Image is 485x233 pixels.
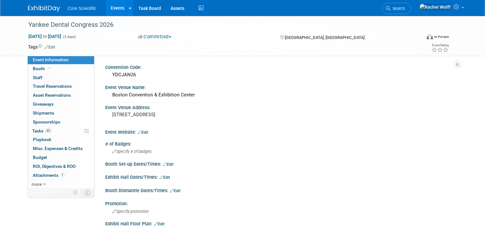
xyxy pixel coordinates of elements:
a: Edit [163,162,173,167]
span: [GEOGRAPHIC_DATA], [GEOGRAPHIC_DATA] [285,35,364,40]
div: Event Rating [431,44,449,47]
div: Event Format [387,33,449,43]
a: Booth [28,64,94,73]
span: Travel Reservations [33,84,72,89]
button: Committed [136,34,174,40]
div: YDCJAN26 [110,70,452,80]
div: Exhibit Hall Dates/Times: [105,172,457,181]
span: Specify # of badges [112,149,151,154]
span: Budget [33,155,47,160]
span: ROI, Objectives & ROO [33,164,76,169]
a: Budget [28,153,94,162]
img: Rachel Wolff [419,4,451,11]
div: Event Venue Address: [105,103,457,111]
a: Playbook [28,135,94,144]
a: ROI, Objectives & ROO [28,162,94,171]
div: Boston Convention & Exhibition Center [110,90,452,100]
div: # of Badges: [105,139,457,147]
span: Sponsorships [33,119,60,124]
a: Edit [159,175,170,180]
img: ExhibitDay [28,5,60,12]
span: Giveaways [33,101,54,107]
a: Travel Reservations [28,82,94,91]
div: Yankee Dental Congress 2026 [26,19,413,31]
a: Sponsorships [28,118,94,126]
span: Booth [33,66,52,71]
td: Toggle Event Tabs [81,189,94,197]
a: Edit [45,45,55,49]
div: Booth Dismantle Dates/Times: [105,186,457,194]
div: Booth Set-up Dates/Times: [105,159,457,168]
span: Specify promotion [112,209,149,214]
span: Staff [33,75,42,80]
a: Tasks6% [28,127,94,135]
span: (3 days) [62,35,76,39]
div: Event Website: [105,127,457,136]
div: Promotion: [105,199,457,207]
span: Tasks [32,128,52,133]
span: Shipments [33,110,54,116]
a: Attachments1 [28,171,94,180]
span: Attachments [33,173,65,178]
a: Giveaways [28,100,94,109]
div: Event Venue Name: [105,83,457,91]
a: Shipments [28,109,94,117]
a: Search [382,3,411,14]
img: Format-Inperson.png [427,34,433,39]
span: more [32,182,42,187]
div: Exhibit Hall Floor Plan: [105,219,457,227]
a: Edit [170,189,180,193]
i: Booth reservation complete [48,67,51,70]
a: Staff [28,73,94,82]
td: Tags [28,44,55,50]
span: to [42,34,48,39]
div: In-Person [434,34,449,39]
span: 1 [60,173,65,177]
a: Edit [138,130,148,135]
div: Convention Code: [105,63,457,71]
span: 6% [45,128,52,133]
span: Search [390,6,405,11]
span: Playbook [33,137,51,142]
a: more [28,180,94,189]
span: Event Information [33,57,69,62]
a: Edit [154,222,165,226]
span: Asset Reservations [33,93,71,98]
span: Core Scientific [68,6,96,11]
td: Personalize Event Tab Strip [70,189,81,197]
a: Asset Reservations [28,91,94,100]
a: Misc. Expenses & Credits [28,144,94,153]
pre: [STREET_ADDRESS] [112,112,245,117]
span: Misc. Expenses & Credits [33,146,83,151]
span: [DATE] [DATE] [28,34,62,39]
a: Event Information [28,56,94,64]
